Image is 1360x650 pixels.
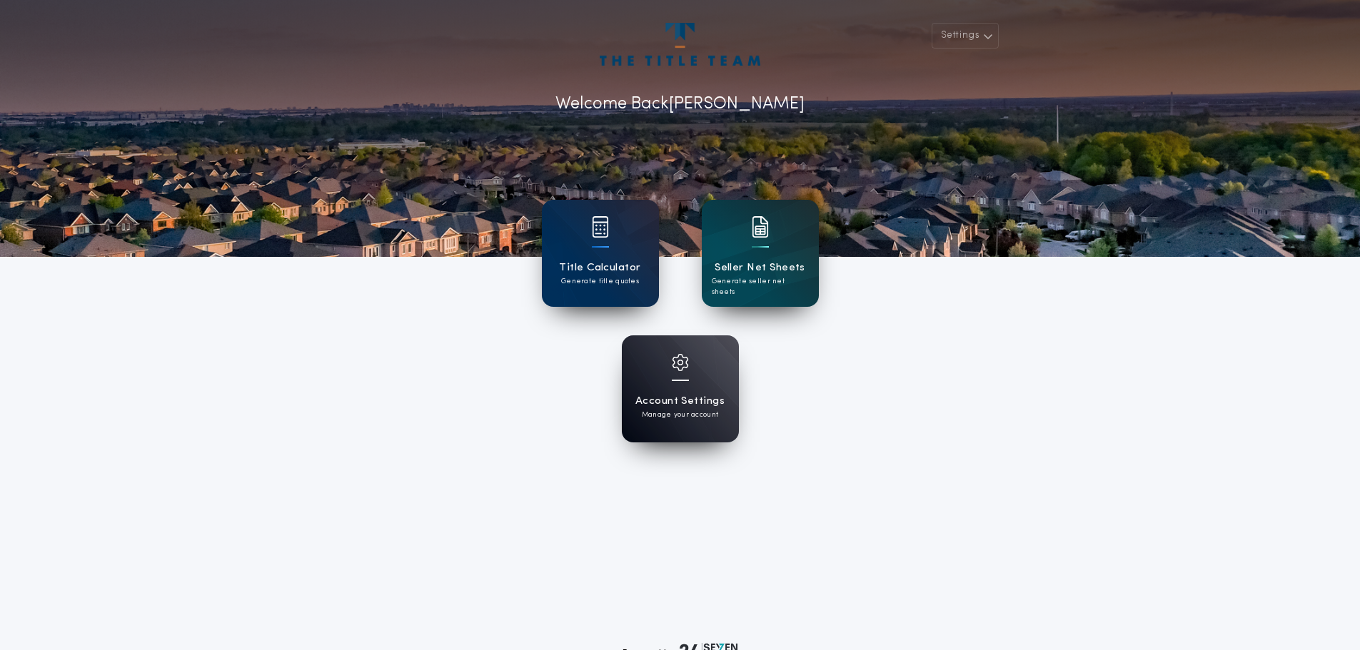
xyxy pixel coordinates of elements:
img: card icon [672,354,689,371]
img: account-logo [600,23,760,66]
p: Generate title quotes [561,276,639,287]
button: Settings [932,23,999,49]
p: Welcome Back [PERSON_NAME] [555,91,805,117]
p: Generate seller net sheets [712,276,809,298]
a: card iconSeller Net SheetsGenerate seller net sheets [702,200,819,307]
a: card iconAccount SettingsManage your account [622,335,739,442]
h1: Account Settings [635,393,725,410]
h1: Title Calculator [559,260,640,276]
p: Manage your account [642,410,718,420]
img: card icon [592,216,609,238]
h1: Seller Net Sheets [715,260,805,276]
a: card iconTitle CalculatorGenerate title quotes [542,200,659,307]
img: card icon [752,216,769,238]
